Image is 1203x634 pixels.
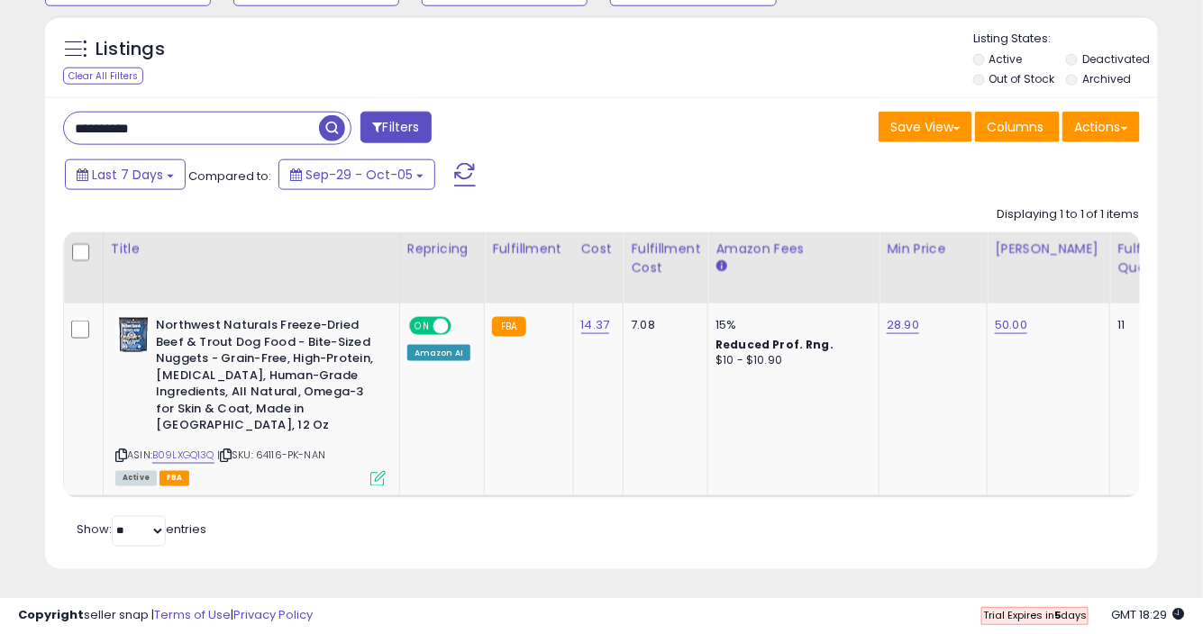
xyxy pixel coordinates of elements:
[715,317,865,333] div: 15%
[18,607,313,624] div: seller snap | |
[887,240,980,258] div: Min Price
[715,353,865,368] div: $10 - $10.90
[631,240,700,277] div: Fulfillment Cost
[96,37,165,62] h5: Listings
[1082,51,1150,67] label: Deactivated
[18,606,84,623] strong: Copyright
[159,471,190,486] span: FBA
[973,31,1158,48] p: Listing States:
[77,521,206,539] span: Show: entries
[111,240,392,258] div: Title
[217,448,325,463] span: | SKU: 64116-PK-NAN
[631,317,694,333] div: 7.08
[989,71,1055,86] label: Out of Stock
[65,159,186,190] button: Last 7 Days
[879,112,972,142] button: Save View
[975,112,1060,142] button: Columns
[1117,317,1173,333] div: 11
[115,317,386,485] div: ASIN:
[887,316,919,334] a: 28.90
[115,471,157,486] span: All listings currently available for purchase on Amazon
[492,240,565,258] div: Fulfillment
[407,240,477,258] div: Repricing
[156,317,375,439] b: Northwest Naturals Freeze-Dried Beef & Trout Dog Food - Bite-Sized Nuggets - Grain-Free, High-Pro...
[581,240,616,258] div: Cost
[1112,606,1185,623] span: 2025-10-13 18:29 GMT
[233,606,313,623] a: Privacy Policy
[581,316,610,334] a: 14.37
[715,337,834,352] b: Reduced Prof. Rng.
[492,317,525,337] small: FBA
[1062,112,1140,142] button: Actions
[997,206,1140,223] div: Displaying 1 to 1 of 1 items
[152,448,214,464] a: B09LXGQ13Q
[1117,240,1180,277] div: Fulfillable Quantity
[989,51,1023,67] label: Active
[449,319,478,334] span: OFF
[995,240,1102,258] div: [PERSON_NAME]
[305,166,413,184] span: Sep-29 - Oct-05
[715,240,871,258] div: Amazon Fees
[188,168,271,185] span: Compared to:
[154,606,231,623] a: Terms of Use
[411,319,433,334] span: ON
[987,118,1044,136] span: Columns
[63,68,143,85] div: Clear All Filters
[1082,71,1131,86] label: Archived
[995,316,1027,334] a: 50.00
[983,608,1087,622] span: Trial Expires in days
[1054,608,1061,622] b: 5
[92,166,163,184] span: Last 7 Days
[407,345,470,361] div: Amazon AI
[715,258,726,275] small: Amazon Fees.
[278,159,435,190] button: Sep-29 - Oct-05
[115,317,151,353] img: 51OgSOmXJ4L._SL40_.jpg
[360,112,431,143] button: Filters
